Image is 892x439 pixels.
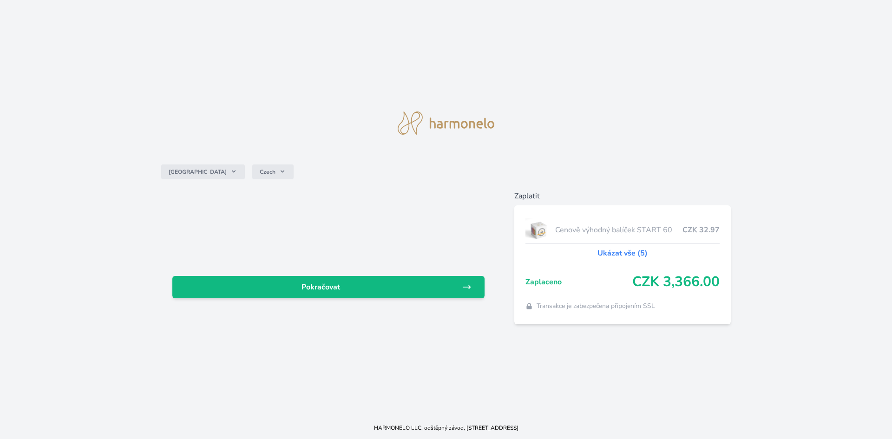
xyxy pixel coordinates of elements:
[169,168,227,176] span: [GEOGRAPHIC_DATA]
[161,164,245,179] button: [GEOGRAPHIC_DATA]
[252,164,294,179] button: Czech
[398,111,494,135] img: logo.svg
[180,282,462,293] span: Pokračovat
[525,218,552,242] img: start.jpg
[172,276,485,298] a: Pokračovat
[555,224,682,236] span: Cenově výhodný balíček START 60
[514,190,731,202] h6: Zaplatit
[632,274,720,290] span: CZK 3,366.00
[260,168,275,176] span: Czech
[525,276,633,288] span: Zaplaceno
[597,248,648,259] a: Ukázat vše (5)
[682,224,720,236] span: CZK 32.97
[537,301,655,311] span: Transakce je zabezpečena připojením SSL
